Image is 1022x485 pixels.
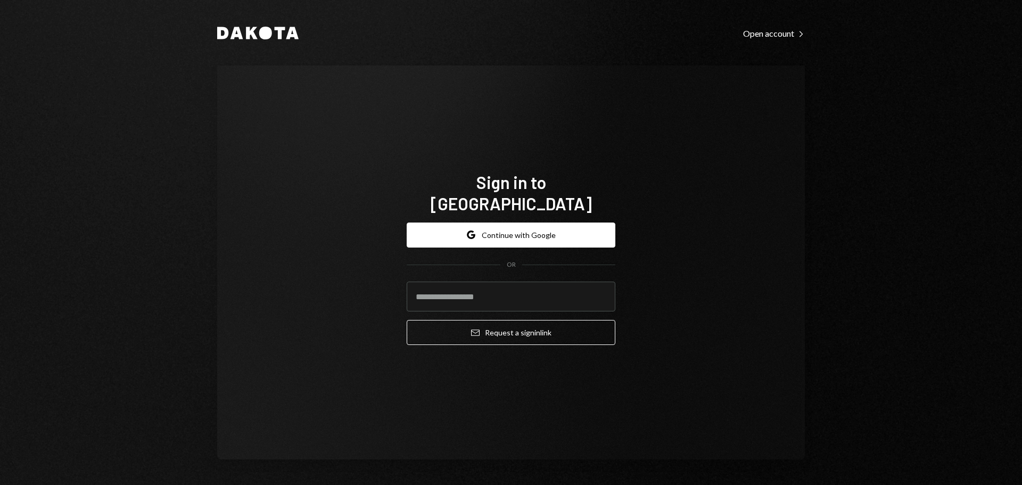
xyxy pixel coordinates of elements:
div: OR [507,260,516,269]
button: Continue with Google [407,223,615,248]
h1: Sign in to [GEOGRAPHIC_DATA] [407,171,615,214]
button: Request a signinlink [407,320,615,345]
a: Open account [743,27,805,39]
div: Open account [743,28,805,39]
